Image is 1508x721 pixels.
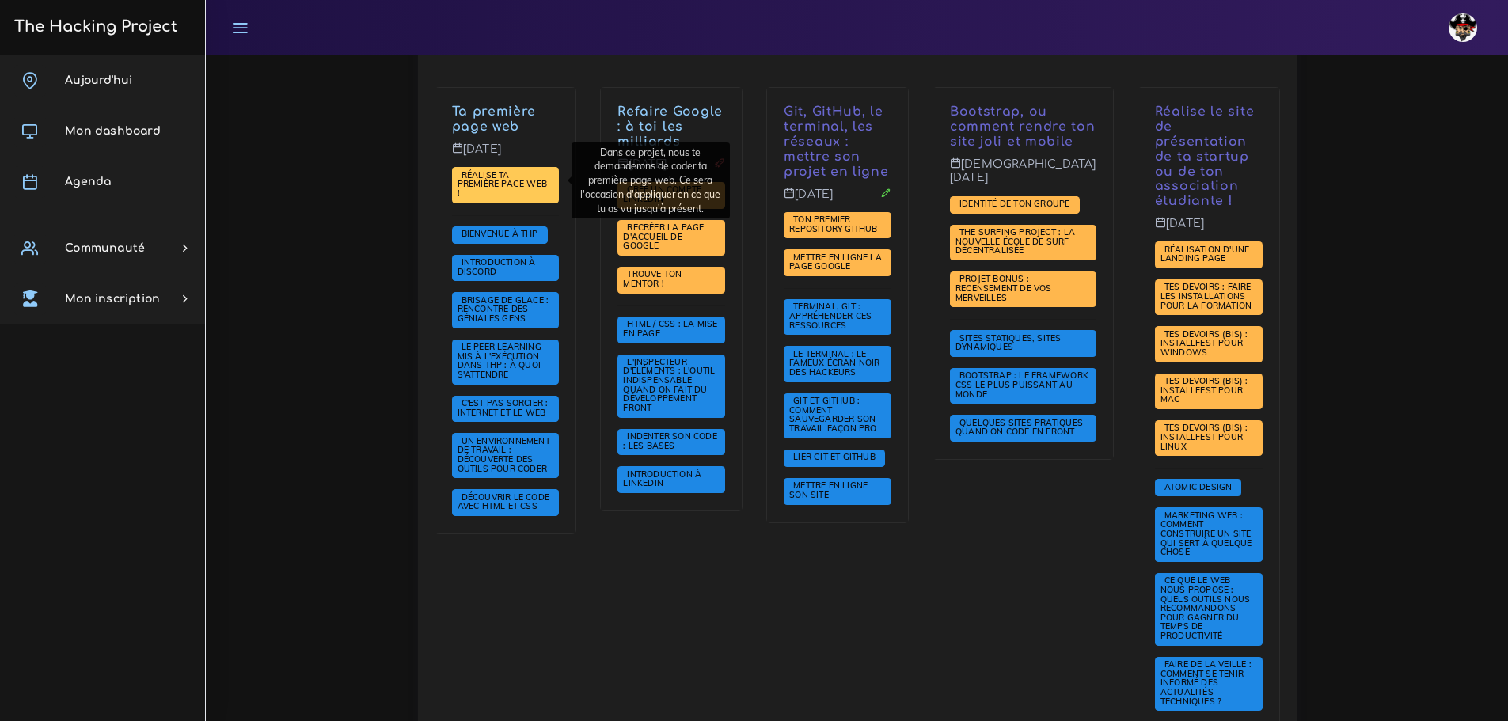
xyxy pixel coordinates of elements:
[623,469,701,490] a: Introduction à LinkedIn
[789,451,879,462] span: Lier Git et Github
[1160,575,1251,641] span: Ce que le web nous propose : quels outils nous recommandons pour gagner du temps de productivité
[955,198,1074,209] span: Identité de ton groupe
[789,480,868,500] span: Mettre en ligne son site
[572,142,730,218] div: Dans ce projet, nous te demanderons de coder ta première page web. Ce sera l'occasion d'appliquer...
[458,398,550,419] a: C'est pas sorcier : internet et le web
[458,436,552,475] a: Un environnement de travail : découverte des outils pour coder
[458,294,549,324] span: Brisage de glace : rencontre des géniales gens
[65,125,161,137] span: Mon dashboard
[458,256,536,277] span: Introduction à Discord
[458,169,548,199] a: Réalise ta première page web !
[65,293,160,305] span: Mon inscription
[1160,328,1248,358] span: Tes devoirs (bis) : Installfest pour Windows
[617,104,723,149] a: Refaire Google : à toi les milliards
[789,214,882,234] span: Ton premier repository GitHub
[623,319,717,340] a: HTML / CSS : la mise en page
[789,252,882,272] span: Mettre en ligne la page Google
[955,273,1052,302] span: PROJET BONUS : recensement de vos merveilles
[623,357,715,414] a: L'inspecteur d'éléments : l'outil indispensable quand on fait du développement front
[458,228,542,239] span: Bienvenue à THP
[1155,104,1263,209] p: Réalise le site de présentation de ta startup ou de ton association étudiante !
[623,269,682,290] a: Trouve ton mentor !
[458,492,550,513] a: Découvrir le code avec HTML et CSS
[452,104,537,134] a: Ta première page web
[1160,481,1236,492] span: Atomic Design
[784,188,891,213] p: [DATE]
[789,348,880,378] span: Le terminal : le fameux écran noir des hackeurs
[623,431,717,451] span: Indenter son code : les bases
[458,435,552,474] span: Un environnement de travail : découverte des outils pour coder
[789,301,872,330] span: Terminal, Git : appréhender ces ressources
[623,222,704,252] a: Recréer la page d'accueil de Google
[1449,13,1477,42] img: avatar
[458,491,550,512] span: Découvrir le code avec HTML et CSS
[1160,422,1248,451] span: Tes devoirs (bis) : Installfest pour Linux
[955,226,1075,256] span: The Surfing Project : la nouvelle école de surf décentralisée
[9,18,177,36] h3: The Hacking Project
[1155,217,1263,242] p: [DATE]
[65,176,111,188] span: Agenda
[1160,244,1250,264] span: Réalisation d'une landing page
[452,142,560,168] p: [DATE]
[955,332,1062,353] span: Sites statiques, sites dynamiques
[458,229,542,240] a: Bienvenue à THP
[458,342,541,381] a: Le Peer learning mis à l'exécution dans THP : à quoi s'attendre
[950,104,1096,149] p: Bootstrap, ou comment rendre ton site joli et mobile
[458,397,550,418] span: C'est pas sorcier : internet et le web
[955,370,1088,399] span: Bootstrap : le framework CSS le plus puissant au monde
[623,431,717,452] a: Indenter son code : les bases
[1160,510,1252,557] span: Marketing web : comment construire un site qui sert à quelque chose
[458,295,549,324] a: Brisage de glace : rencontre des géniales gens
[623,356,715,413] span: L'inspecteur d'éléments : l'outil indispensable quand on fait du développement front
[1160,375,1248,404] span: Tes devoirs (bis) : Installfest pour MAC
[950,157,1096,196] p: [DEMOGRAPHIC_DATA][DATE]
[1160,658,1252,706] span: Faire de la veille : comment se tenir informé des actualités techniques ?
[789,395,881,434] span: Git et GitHub : comment sauvegarder son travail façon pro
[623,318,717,339] span: HTML / CSS : la mise en page
[1160,281,1256,310] span: Tes devoirs : faire les installations pour la formation
[623,469,701,489] span: Introduction à LinkedIn
[65,242,145,254] span: Communauté
[784,104,891,179] p: Git, GitHub, le terminal, les réseaux : mettre son projet en ligne
[458,341,541,380] span: Le Peer learning mis à l'exécution dans THP : à quoi s'attendre
[458,257,536,278] a: Introduction à Discord
[623,268,682,289] span: Trouve ton mentor !
[623,222,704,251] span: Recréer la page d'accueil de Google
[65,74,132,86] span: Aujourd'hui
[955,417,1083,438] span: Quelques sites pratiques quand on code en front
